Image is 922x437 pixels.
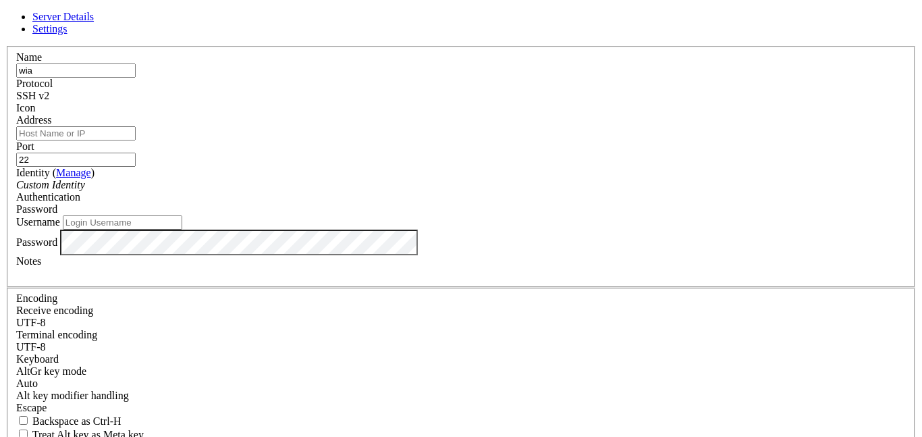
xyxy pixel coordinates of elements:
label: Password [16,236,57,247]
div: Password [16,203,906,215]
a: Settings [32,23,67,34]
span: UTF-8 [16,317,46,328]
a: Server Details [32,11,94,22]
label: Set the expected encoding for data received from the host. If the encodings do not match, visual ... [16,365,86,377]
input: Login Username [63,215,182,230]
label: Username [16,216,60,228]
label: If true, the backspace should send BS ('\x08', aka ^H). Otherwise the backspace key should send '... [16,415,121,427]
span: ( ) [53,167,94,178]
label: Icon [16,102,35,113]
label: Encoding [16,292,57,304]
label: Name [16,51,42,63]
span: Backspace as Ctrl-H [32,415,121,427]
a: Manage [56,167,91,178]
div: Custom Identity [16,179,906,191]
label: Controls how the Alt key is handled. Escape: Send an ESC prefix. 8-Bit: Add 128 to the typed char... [16,390,129,401]
div: Escape [16,402,906,414]
i: Custom Identity [16,179,85,190]
div: UTF-8 [16,341,906,353]
label: Address [16,114,51,126]
label: Keyboard [16,353,59,365]
input: Backspace as Ctrl-H [19,416,28,425]
span: UTF-8 [16,341,46,353]
span: Password [16,203,57,215]
span: Auto [16,378,38,389]
input: Server Name [16,63,136,78]
label: Set the expected encoding for data received from the host. If the encodings do not match, visual ... [16,305,93,316]
label: Protocol [16,78,53,89]
input: Host Name or IP [16,126,136,140]
div: Auto [16,378,906,390]
label: Identity [16,167,94,178]
div: SSH v2 [16,90,906,102]
label: Authentication [16,191,80,203]
label: Notes [16,255,41,267]
label: The default terminal encoding. ISO-2022 enables character map translations (like graphics maps). ... [16,329,97,340]
div: UTF-8 [16,317,906,329]
span: SSH v2 [16,90,49,101]
span: Escape [16,402,47,413]
label: Port [16,140,34,152]
input: Port Number [16,153,136,167]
